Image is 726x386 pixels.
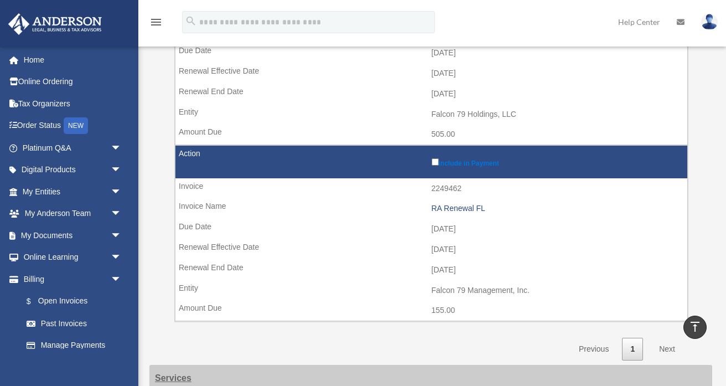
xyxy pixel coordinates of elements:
[111,203,133,225] span: arrow_drop_down
[175,239,687,260] td: [DATE]
[185,15,197,27] i: search
[175,84,687,105] td: [DATE]
[8,224,138,246] a: My Documentsarrow_drop_down
[15,312,133,334] a: Past Invoices
[683,316,707,339] a: vertical_align_top
[175,178,687,199] td: 2249462
[111,246,133,269] span: arrow_drop_down
[8,49,138,71] a: Home
[175,219,687,240] td: [DATE]
[8,181,138,203] a: My Entitiesarrow_drop_down
[15,334,133,357] a: Manage Payments
[175,260,687,281] td: [DATE]
[149,16,163,29] i: menu
[111,224,133,247] span: arrow_drop_down
[111,268,133,291] span: arrow_drop_down
[175,63,687,84] td: [DATE]
[8,246,138,269] a: Online Learningarrow_drop_down
[688,320,702,333] i: vertical_align_top
[432,158,439,166] input: Include in Payment
[432,204,682,213] div: RA Renewal FL
[175,104,687,125] td: Falcon 79 Holdings, LLC
[175,280,687,301] td: Falcon 79 Management, Inc.
[8,159,138,181] a: Digital Productsarrow_drop_down
[33,295,38,308] span: $
[111,137,133,159] span: arrow_drop_down
[8,115,138,137] a: Order StatusNEW
[8,92,138,115] a: Tax Organizers
[571,338,617,361] a: Previous
[701,14,718,30] img: User Pic
[8,268,133,290] a: Billingarrow_drop_down
[149,19,163,29] a: menu
[175,300,687,321] td: 155.00
[8,137,138,159] a: Platinum Q&Aarrow_drop_down
[64,117,88,134] div: NEW
[175,124,687,145] td: 505.00
[111,181,133,203] span: arrow_drop_down
[5,13,105,35] img: Anderson Advisors Platinum Portal
[15,290,127,313] a: $Open Invoices
[8,203,138,225] a: My Anderson Teamarrow_drop_down
[175,43,687,64] td: [DATE]
[432,156,682,167] label: Include in Payment
[111,159,133,182] span: arrow_drop_down
[155,373,191,383] strong: Services
[8,71,138,93] a: Online Ordering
